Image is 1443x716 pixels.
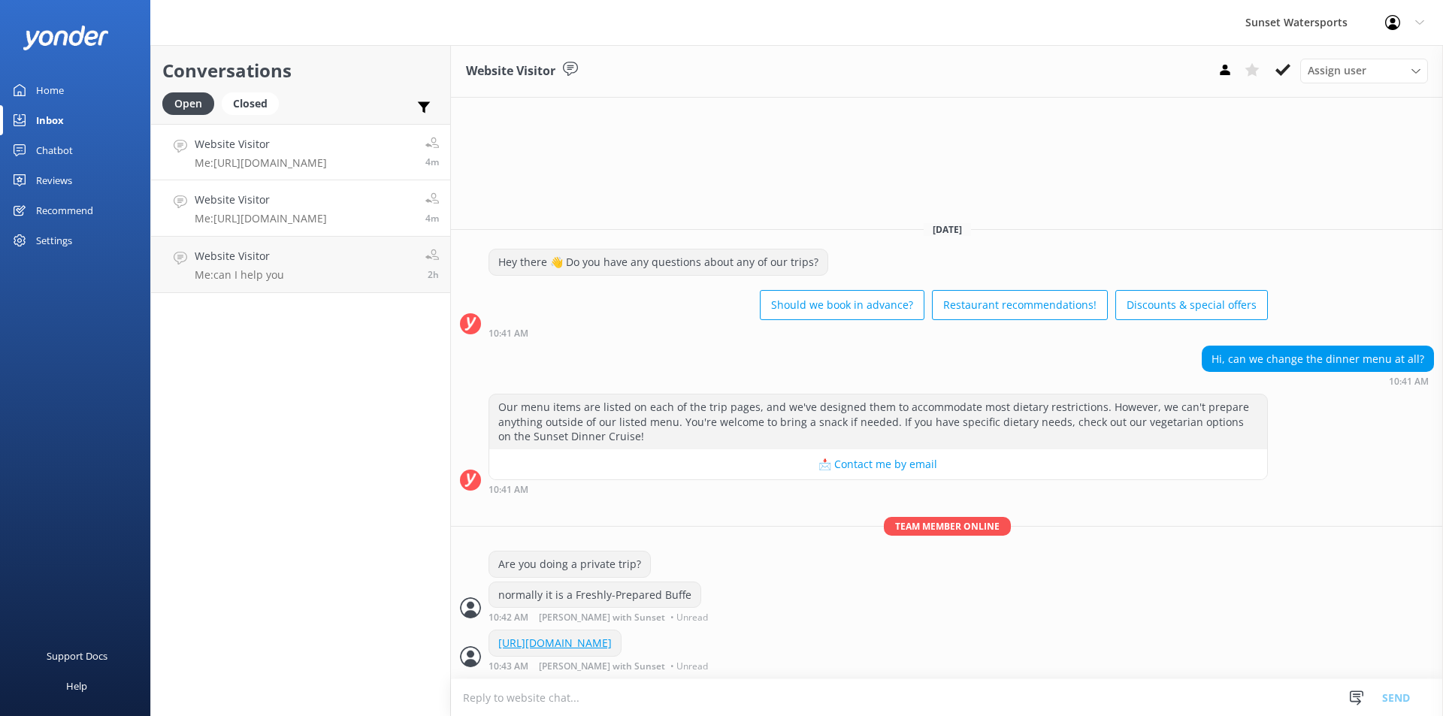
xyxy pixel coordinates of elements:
[489,249,827,275] div: Hey there 👋 Do you have any questions about any of our trips?
[489,660,712,671] div: Sep 05 2025 09:43am (UTC -05:00) America/Cancun
[489,485,528,494] strong: 10:41 AM
[162,56,439,85] h2: Conversations
[36,225,72,255] div: Settings
[489,662,528,671] strong: 10:43 AM
[884,517,1011,536] span: Team member online
[670,662,708,671] span: • Unread
[1115,290,1268,320] button: Discounts & special offers
[23,26,109,50] img: yonder-white-logo.png
[47,641,107,671] div: Support Docs
[162,92,214,115] div: Open
[489,582,700,608] div: normally it is a Freshly-Prepared Buffe
[539,662,665,671] span: [PERSON_NAME] with Sunset
[1389,377,1429,386] strong: 10:41 AM
[1202,346,1433,372] div: Hi, can we change the dinner menu at all?
[539,613,665,622] span: [PERSON_NAME] with Sunset
[489,551,650,577] div: Are you doing a private trip?
[1202,376,1434,386] div: Sep 05 2025 09:41am (UTC -05:00) America/Cancun
[489,329,528,338] strong: 10:41 AM
[489,449,1267,479] button: 📩 Contact me by email
[222,92,279,115] div: Closed
[425,212,439,225] span: Sep 05 2025 09:42am (UTC -05:00) America/Cancun
[466,62,555,81] h3: Website Visitor
[924,223,971,236] span: [DATE]
[670,613,708,622] span: • Unread
[195,156,327,170] p: Me: [URL][DOMAIN_NAME]
[195,248,284,264] h4: Website Visitor
[36,135,73,165] div: Chatbot
[36,75,64,105] div: Home
[151,237,450,293] a: Website VisitorMe:can I help you2h
[162,95,222,111] a: Open
[36,195,93,225] div: Recommend
[428,268,439,281] span: Sep 05 2025 07:09am (UTC -05:00) America/Cancun
[1300,59,1428,83] div: Assign User
[489,612,712,622] div: Sep 05 2025 09:42am (UTC -05:00) America/Cancun
[498,636,612,650] a: [URL][DOMAIN_NAME]
[151,124,450,180] a: Website VisitorMe:[URL][DOMAIN_NAME]4m
[195,268,284,282] p: Me: can I help you
[36,105,64,135] div: Inbox
[36,165,72,195] div: Reviews
[1308,62,1366,79] span: Assign user
[489,484,1268,494] div: Sep 05 2025 09:41am (UTC -05:00) America/Cancun
[760,290,924,320] button: Should we book in advance?
[489,394,1267,449] div: Our menu items are listed on each of the trip pages, and we've designed them to accommodate most ...
[151,180,450,237] a: Website VisitorMe:[URL][DOMAIN_NAME]4m
[489,328,1268,338] div: Sep 05 2025 09:41am (UTC -05:00) America/Cancun
[195,212,327,225] p: Me: [URL][DOMAIN_NAME]
[932,290,1108,320] button: Restaurant recommendations!
[195,192,327,208] h4: Website Visitor
[222,95,286,111] a: Closed
[489,613,528,622] strong: 10:42 AM
[195,136,327,153] h4: Website Visitor
[66,671,87,701] div: Help
[425,156,439,168] span: Sep 05 2025 09:43am (UTC -05:00) America/Cancun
